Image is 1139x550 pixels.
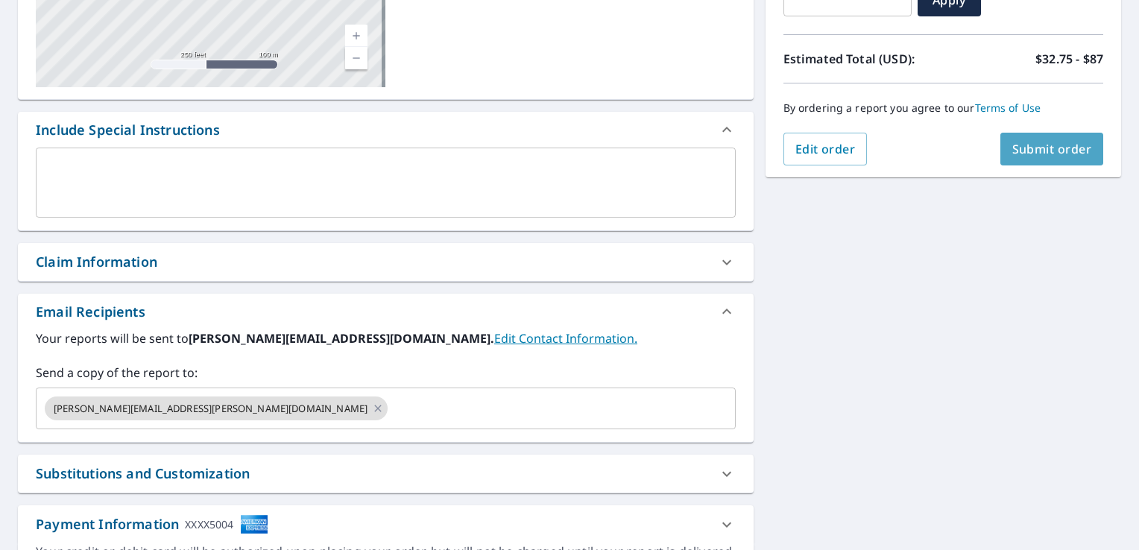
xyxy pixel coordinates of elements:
img: cardImage [240,514,268,534]
span: Edit order [795,141,856,157]
label: Send a copy of the report to: [36,364,736,382]
p: $32.75 - $87 [1035,50,1103,68]
div: Include Special Instructions [36,120,220,140]
a: EditContactInfo [494,330,637,347]
div: Claim Information [18,243,754,281]
div: Claim Information [36,252,157,272]
div: Email Recipients [18,294,754,329]
a: Current Level 17, Zoom In [345,25,367,47]
label: Your reports will be sent to [36,329,736,347]
div: Payment Information [36,514,268,534]
button: Edit order [783,133,868,165]
a: Current Level 17, Zoom Out [345,47,367,69]
div: Substitutions and Customization [36,464,250,484]
div: Email Recipients [36,302,145,322]
div: XXXX5004 [185,514,233,534]
div: Payment InformationXXXX5004cardImage [18,505,754,543]
span: Submit order [1012,141,1092,157]
a: Terms of Use [975,101,1041,115]
p: By ordering a report you agree to our [783,101,1103,115]
div: Include Special Instructions [18,112,754,148]
div: [PERSON_NAME][EMAIL_ADDRESS][PERSON_NAME][DOMAIN_NAME] [45,396,388,420]
span: [PERSON_NAME][EMAIL_ADDRESS][PERSON_NAME][DOMAIN_NAME] [45,402,376,416]
p: Estimated Total (USD): [783,50,944,68]
b: [PERSON_NAME][EMAIL_ADDRESS][DOMAIN_NAME]. [189,330,494,347]
button: Submit order [1000,133,1104,165]
div: Substitutions and Customization [18,455,754,493]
